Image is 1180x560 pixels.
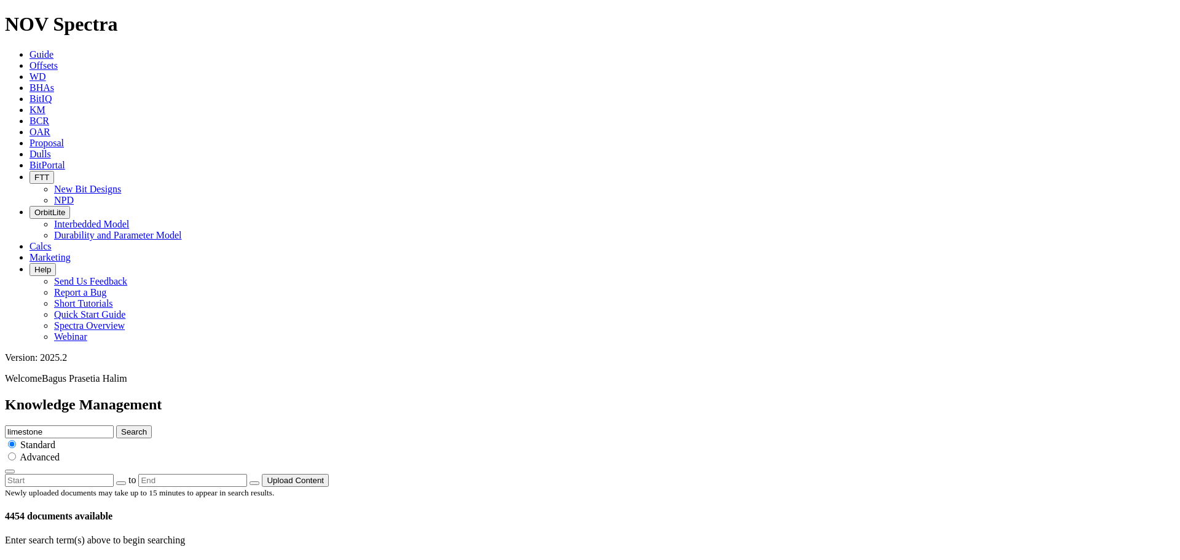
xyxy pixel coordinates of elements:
[54,309,125,320] a: Quick Start Guide
[5,352,1175,363] div: Version: 2025.2
[5,396,1175,413] h2: Knowledge Management
[34,173,49,182] span: FTT
[34,208,65,217] span: OrbitLite
[138,474,247,487] input: End
[29,241,52,251] a: Calcs
[54,287,106,298] a: Report a Bug
[54,298,113,309] a: Short Tutorials
[29,252,71,262] a: Marketing
[29,82,54,93] a: BHAs
[29,149,51,159] a: Dulls
[29,93,52,104] a: BitIQ
[5,488,274,497] small: Newly uploaded documents may take up to 15 minutes to appear in search results.
[20,440,55,450] span: Standard
[54,230,182,240] a: Durability and Parameter Model
[262,474,329,487] button: Upload Content
[5,373,1175,384] p: Welcome
[29,105,45,115] a: KM
[29,49,53,60] a: Guide
[29,127,50,137] a: OAR
[128,475,136,485] span: to
[5,511,1175,522] h4: 4454 documents available
[20,452,60,462] span: Advanced
[5,425,114,438] input: e.g. Smoothsteer Record
[54,195,74,205] a: NPD
[29,60,58,71] a: Offsets
[42,373,127,384] span: Bagus Prasetia Halim
[29,138,64,148] a: Proposal
[5,474,114,487] input: Start
[5,535,1175,546] p: Enter search term(s) above to begin searching
[29,263,56,276] button: Help
[54,219,129,229] a: Interbedded Model
[5,13,1175,36] h1: NOV Spectra
[54,320,125,331] a: Spectra Overview
[116,425,152,438] button: Search
[29,71,46,82] a: WD
[29,116,49,126] a: BCR
[54,331,87,342] a: Webinar
[29,171,54,184] button: FTT
[54,276,127,286] a: Send Us Feedback
[34,265,51,274] span: Help
[54,184,121,194] a: New Bit Designs
[29,206,70,219] button: OrbitLite
[29,160,65,170] a: BitPortal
